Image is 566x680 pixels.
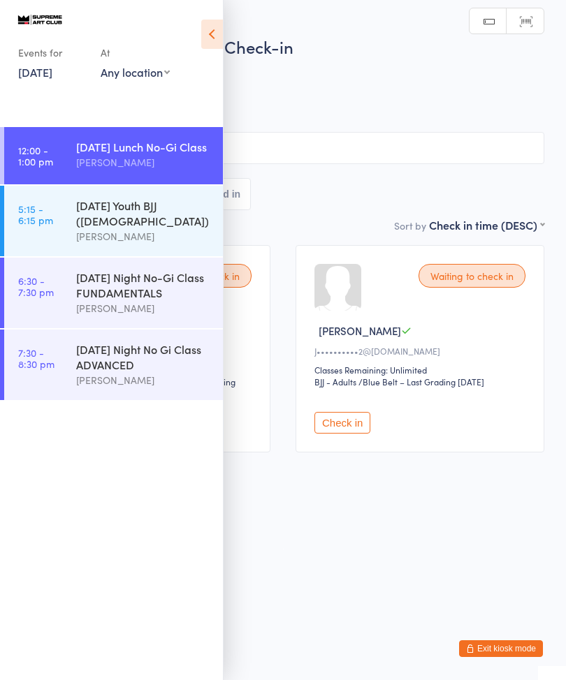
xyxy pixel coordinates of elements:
[319,323,401,338] span: [PERSON_NAME]
[18,347,55,369] time: 7:30 - 8:30 pm
[22,65,523,79] span: [DATE] 12:00pm
[18,64,52,80] a: [DATE]
[314,376,356,387] div: BJJ - Adults
[18,41,87,64] div: Events for
[76,372,211,388] div: [PERSON_NAME]
[76,198,211,228] div: [DATE] Youth BJJ ([DEMOGRAPHIC_DATA])
[76,154,211,170] div: [PERSON_NAME]
[429,217,544,232] div: Check in time (DESC)
[4,127,223,184] a: 12:00 -1:00 pm[DATE] Lunch No-Gi Class[PERSON_NAME]
[76,228,211,244] div: [PERSON_NAME]
[76,341,211,372] div: [DATE] Night No Gi Class ADVANCED
[22,132,544,164] input: Search
[76,269,211,300] div: [DATE] Night No-Gi Class FUNDAMENTALS
[459,640,543,657] button: Exit kiosk mode
[76,300,211,316] div: [PERSON_NAME]
[18,145,53,167] time: 12:00 - 1:00 pm
[101,64,170,80] div: Any location
[22,93,523,107] span: [PERSON_NAME]
[101,41,170,64] div: At
[22,107,544,121] span: BJJ - Adults
[4,330,223,400] a: 7:30 -8:30 pm[DATE] Night No Gi Class ADVANCED[PERSON_NAME]
[18,275,54,297] time: 6:30 - 7:30 pm
[394,219,426,232] label: Sort by
[358,376,484,387] span: / Blue Belt – Last Grading [DATE]
[4,186,223,256] a: 5:15 -6:15 pm[DATE] Youth BJJ ([DEMOGRAPHIC_DATA])[PERSON_NAME]
[14,11,66,27] img: Supreme Art Club Pty Ltd
[314,345,530,357] div: J••••••••••2@[DOMAIN_NAME]
[22,35,544,58] h2: [DATE] Lunch No-Gi Class Check-in
[314,364,530,376] div: Classes Remaining: Unlimited
[18,203,53,226] time: 5:15 - 6:15 pm
[76,139,211,154] div: [DATE] Lunch No-Gi Class
[4,258,223,328] a: 6:30 -7:30 pm[DATE] Night No-Gi Class FUNDAMENTALS[PERSON_NAME]
[22,79,523,93] span: [PERSON_NAME]
[419,264,525,288] div: Waiting to check in
[314,412,370,434] button: Check in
